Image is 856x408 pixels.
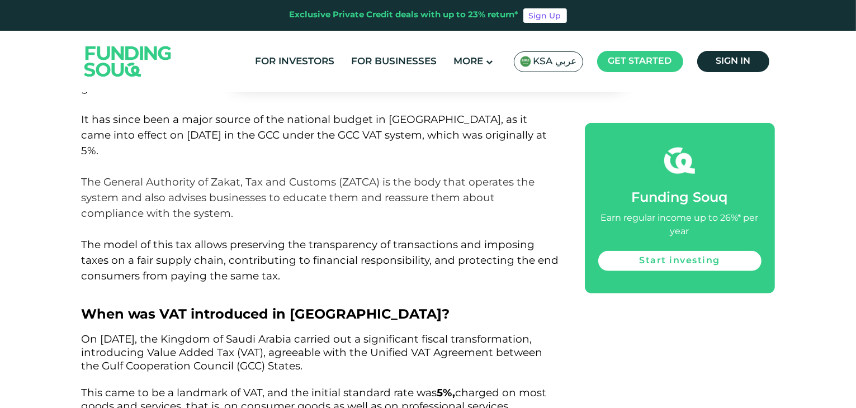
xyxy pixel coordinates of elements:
[632,192,728,205] span: Funding Souq
[73,33,183,89] img: Logo
[608,57,672,65] span: Get started
[598,212,762,239] div: Earn regular income up to 26%* per year
[82,238,559,282] span: The model of this tax allows preserving the transparency of transactions and imposing taxes on a ...
[716,57,750,65] span: Sign in
[533,55,577,68] span: KSA عربي
[520,56,531,67] img: SA Flag
[523,8,567,23] a: Sign Up
[697,51,769,72] a: Sign in
[253,53,338,71] a: For Investors
[82,66,559,282] span: The General Authority of Zakat, Tax and Customs (ZATCA) is the body that operates the system and ...
[664,145,695,176] img: fsicon
[82,66,522,94] span: More than 160 nations across the world rely on VAT as credible revenue generator by governments.
[454,57,484,67] span: More
[437,386,456,399] strong: 5%,
[598,251,762,271] a: Start investing
[82,113,547,157] span: It has since been a major source of the national budget in [GEOGRAPHIC_DATA], as it came into eff...
[349,53,440,71] a: For Businesses
[290,9,519,22] div: Exclusive Private Credit deals with up to 23% return*
[82,306,450,322] span: When was VAT introduced in [GEOGRAPHIC_DATA]?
